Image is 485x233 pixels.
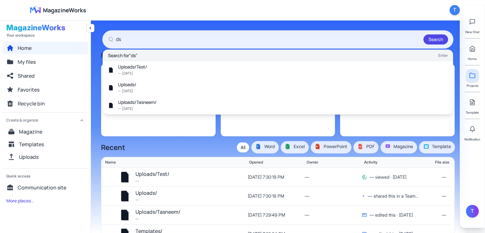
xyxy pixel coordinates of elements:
[135,170,169,178] button: Uploads/Test/
[101,51,455,60] h3: For you
[18,184,66,191] span: Communication site
[135,189,157,197] button: Uploads/
[118,105,157,112] div: — · [DATE]
[237,142,249,152] button: All
[3,113,88,125] button: Create & organize
[467,83,478,88] span: Projects
[18,86,39,93] span: Favorites
[25,5,86,15] a: MagazineWorks
[249,160,307,165] div: Opened
[25,5,45,15] img: MagazineWorks Logo
[305,212,362,218] div: —
[248,212,305,218] div: [DATE] 7:29:49 PM
[419,174,447,180] div: —
[419,193,447,199] div: —
[419,141,455,153] button: Template
[450,5,460,15] button: T
[118,70,147,76] div: — · [DATE]
[465,29,479,34] span: New Chat
[3,69,88,82] button: Shared
[311,141,351,153] button: PowerPoint
[423,34,448,45] button: Search
[6,24,84,32] div: MagazineWorks
[116,35,421,44] input: Search
[3,83,88,96] button: Favorites
[86,24,94,32] button: Collapse navigation
[466,205,479,218] button: T
[118,64,147,70] div: Uploads/Test/
[357,143,374,150] span: PDF
[385,143,413,150] span: Magazine
[4,138,87,151] button: Templates
[438,53,448,58] span: Enter
[4,125,87,138] button: Magazine
[464,137,480,142] span: Notification
[43,6,86,15] span: MagazineWorks
[101,144,125,151] h2: Recent
[103,97,453,114] button: Uploads/Tasneem/—·[DATE]
[307,160,364,165] div: Owner
[466,110,479,115] span: Template
[3,169,88,181] div: Quick access
[468,56,477,61] span: Home
[4,151,87,163] button: Uploads
[108,52,138,59] span: Search for
[103,61,453,79] button: Uploads/Test/—·[DATE]
[118,99,157,105] div: Uploads/Tasneem/
[248,174,305,180] div: [DATE] 7:30:19 PM
[315,143,347,150] span: PowerPoint
[305,193,362,199] div: —
[118,88,136,94] div: — · [DATE]
[19,140,44,148] span: Templates
[359,146,362,148] text: PDF
[105,160,220,165] div: Name
[6,118,38,123] span: Create & organize
[281,141,308,153] button: Excel
[369,174,406,180] span: — viewed · [DATE]
[422,160,451,165] div: File size
[18,58,36,66] span: My files
[364,160,422,165] div: Activity
[6,33,84,38] div: Your workspace
[135,208,180,216] button: Uploads/Tasneem/
[419,212,447,218] div: —
[3,97,88,110] button: Recycle bin
[18,44,32,52] span: Home
[285,143,305,150] span: Excel
[381,141,417,153] button: Magazine
[248,193,305,199] div: [DATE] 7:30:18 PM
[423,143,451,150] span: Template
[3,181,88,194] button: Communication site
[3,195,38,206] button: More places…
[19,153,39,161] span: Uploads
[103,50,453,61] button: Search for“ds”Enter
[18,100,45,107] span: Recycle bin
[368,193,419,199] span: — shared this in a Teams chat · [DATE]
[135,216,180,222] div: —
[369,212,413,218] span: — edited this · [DATE]
[129,52,138,58] span: “ ds ”
[3,56,88,68] button: My files
[354,141,378,153] button: PDF
[255,143,275,150] span: Word
[135,178,169,184] div: —
[305,174,362,180] div: —
[103,79,453,97] button: Uploads/—·[DATE]
[118,81,136,88] div: Uploads/
[252,141,278,153] button: Word
[18,72,35,80] span: Shared
[135,197,157,203] div: —
[19,128,42,135] span: Magazine
[3,42,88,54] button: Home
